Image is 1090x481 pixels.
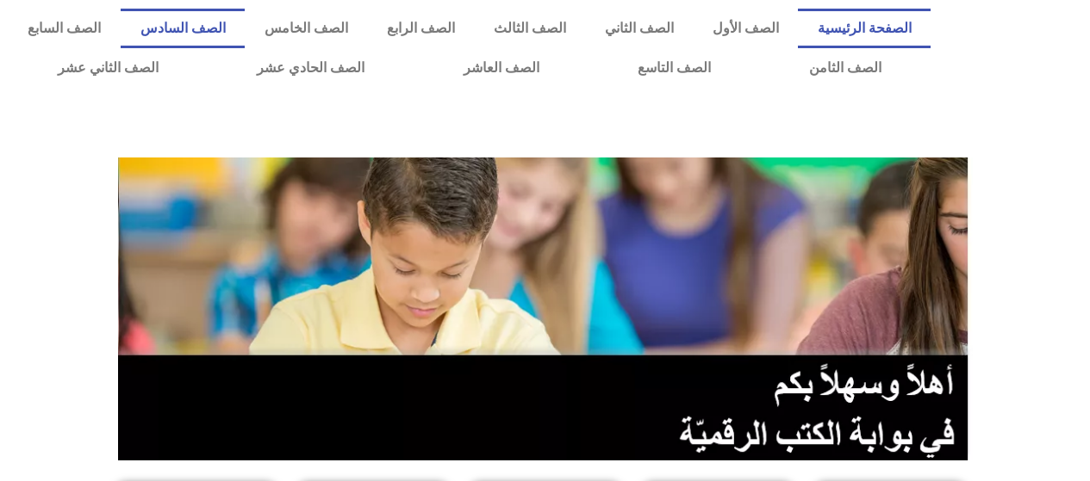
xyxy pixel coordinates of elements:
a: الصف الرابع [367,9,474,48]
a: الصف الثاني [585,9,693,48]
a: الصف الثامن [760,48,931,88]
a: الصف الخامس [245,9,367,48]
a: الصف السابع [9,9,121,48]
a: الصف السادس [121,9,245,48]
a: الصف الأول [693,9,798,48]
a: الصفحة الرئيسية [798,9,931,48]
a: الصف الحادي عشر [208,48,414,88]
a: الصف الثالث [474,9,585,48]
a: الصف الثاني عشر [9,48,208,88]
a: الصف التاسع [589,48,760,88]
a: الصف العاشر [414,48,589,88]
